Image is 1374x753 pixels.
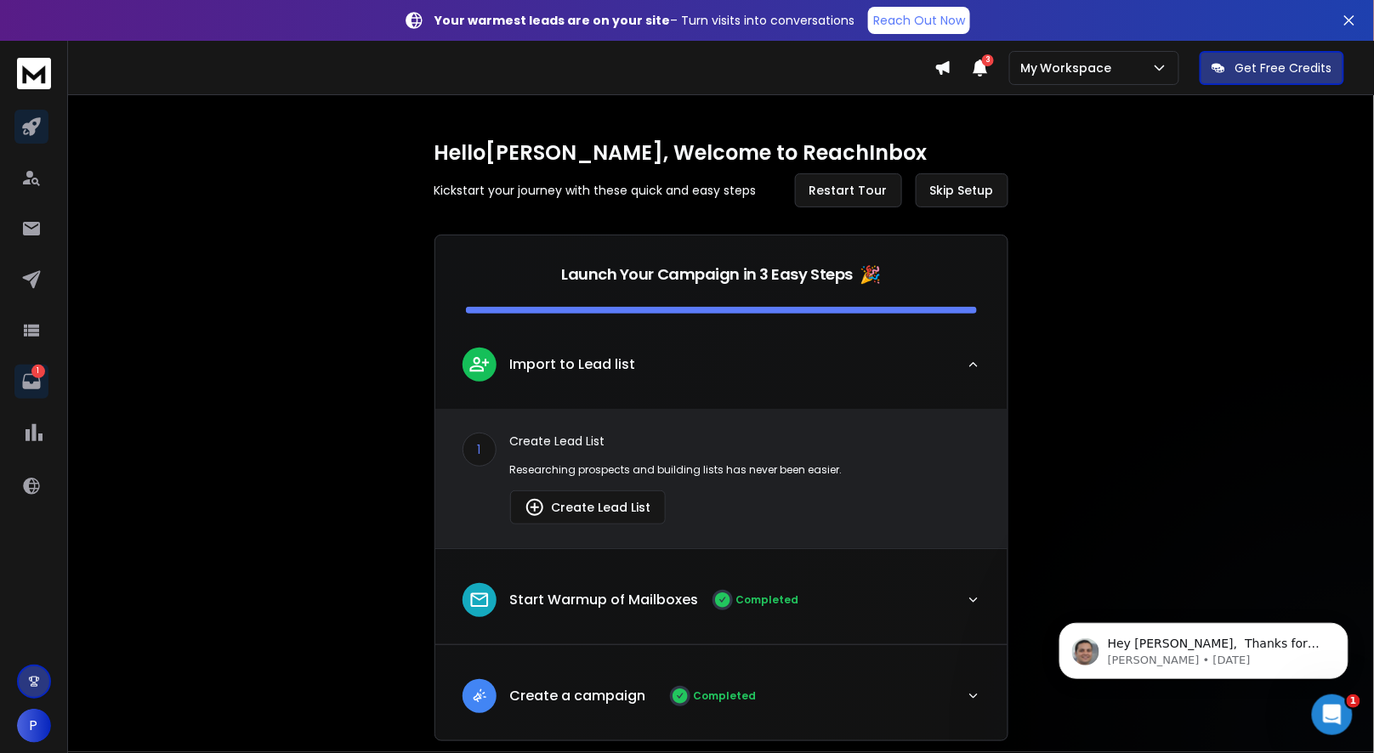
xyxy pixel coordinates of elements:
[510,354,636,375] p: Import to Lead list
[736,593,799,607] p: Completed
[435,665,1008,740] button: leadCreate a campaignCompleted
[1347,694,1360,708] span: 1
[31,365,45,378] p: 1
[510,590,699,610] p: Start Warmup of Mailboxes
[860,263,881,286] span: 🎉
[1200,51,1344,85] button: Get Free Credits
[468,589,491,611] img: lead
[434,182,757,199] p: Kickstart your journey with these quick and easy steps
[510,686,646,706] p: Create a campaign
[1020,59,1119,76] p: My Workspace
[561,263,853,286] p: Launch Your Campaign in 3 Easy Steps
[1034,587,1374,707] iframe: Intercom notifications message
[468,354,491,375] img: lead
[510,463,980,477] p: Researching prospects and building lists has never been easier.
[868,7,970,34] a: Reach Out Now
[17,709,51,743] button: P
[916,173,1008,207] button: Skip Setup
[1235,59,1332,76] p: Get Free Credits
[434,12,854,29] p: – Turn visits into conversations
[525,497,545,518] img: lead
[694,689,757,703] p: Completed
[873,12,965,29] p: Reach Out Now
[510,490,666,524] button: Create Lead List
[930,182,994,199] span: Skip Setup
[17,58,51,89] img: logo
[14,365,48,399] a: 1
[434,12,670,29] strong: Your warmest leads are on your site
[1312,694,1353,735] iframe: Intercom live chat
[463,433,497,467] div: 1
[434,139,1008,167] h1: Hello [PERSON_NAME] , Welcome to ReachInbox
[435,334,1008,409] button: leadImport to Lead list
[468,685,491,706] img: lead
[435,569,1008,644] button: leadStart Warmup of MailboxesCompleted
[982,54,994,66] span: 3
[795,173,902,207] button: Restart Tour
[435,409,1008,548] div: leadImport to Lead list
[510,433,980,450] p: Create Lead List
